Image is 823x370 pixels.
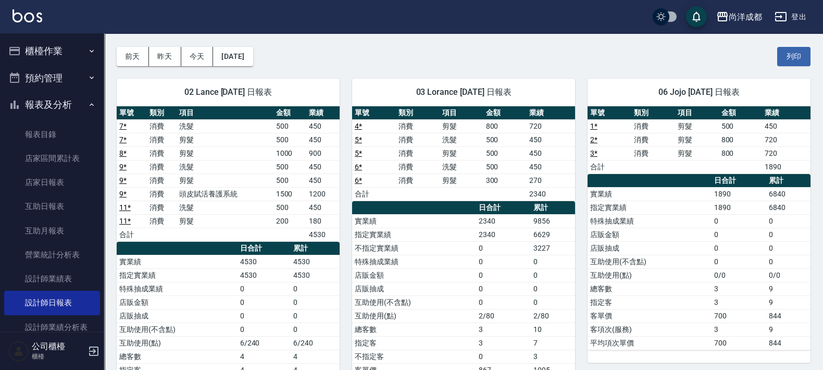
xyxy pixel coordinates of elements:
[4,291,100,315] a: 設計師日報表
[766,174,810,188] th: 累計
[306,106,340,120] th: 業績
[238,295,291,309] td: 0
[273,174,307,187] td: 500
[766,214,810,228] td: 0
[476,295,531,309] td: 0
[476,336,531,350] td: 3
[531,228,575,241] td: 6629
[588,228,712,241] td: 店販金額
[527,187,575,201] td: 2340
[117,268,238,282] td: 指定實業績
[4,38,100,65] button: 櫃檯作業
[766,241,810,255] td: 0
[365,87,563,97] span: 03 Lorance [DATE] 日報表
[712,174,766,188] th: 日合計
[273,106,307,120] th: 金額
[531,295,575,309] td: 0
[117,106,340,242] table: a dense table
[588,282,712,295] td: 總客數
[129,87,327,97] span: 02 Lance [DATE] 日報表
[440,119,483,133] td: 剪髮
[712,214,766,228] td: 0
[352,282,476,295] td: 店販抽成
[712,282,766,295] td: 3
[147,174,177,187] td: 消費
[396,133,440,146] td: 消費
[273,201,307,214] td: 500
[719,133,763,146] td: 800
[291,336,340,350] td: 6/240
[396,106,440,120] th: 類別
[712,255,766,268] td: 0
[306,133,340,146] td: 450
[117,336,238,350] td: 互助使用(點)
[588,255,712,268] td: 互助使用(不含點)
[306,146,340,160] td: 900
[147,187,177,201] td: 消費
[588,106,631,120] th: 單號
[675,146,719,160] td: 剪髮
[306,119,340,133] td: 450
[766,201,810,214] td: 6840
[147,133,177,146] td: 消費
[476,214,531,228] td: 2340
[13,9,42,22] img: Logo
[588,214,712,228] td: 特殊抽成業績
[483,133,527,146] td: 500
[483,160,527,174] td: 500
[4,194,100,218] a: 互助日報表
[306,214,340,228] td: 180
[352,268,476,282] td: 店販金額
[291,255,340,268] td: 4530
[531,214,575,228] td: 9856
[440,106,483,120] th: 項目
[306,187,340,201] td: 1200
[147,214,177,228] td: 消費
[4,267,100,291] a: 設計師業績表
[352,309,476,323] td: 互助使用(點)
[177,214,273,228] td: 剪髮
[588,268,712,282] td: 互助使用(點)
[766,336,810,350] td: 844
[32,341,85,352] h5: 公司櫃檯
[762,106,810,120] th: 業績
[675,119,719,133] td: 剪髮
[675,133,719,146] td: 剪髮
[440,174,483,187] td: 剪髮
[273,160,307,174] td: 500
[117,228,147,241] td: 合計
[600,87,798,97] span: 06 Jojo [DATE] 日報表
[238,350,291,363] td: 4
[147,146,177,160] td: 消費
[527,174,575,187] td: 270
[766,187,810,201] td: 6840
[766,323,810,336] td: 9
[770,7,810,27] button: 登出
[476,323,531,336] td: 3
[291,350,340,363] td: 4
[352,255,476,268] td: 特殊抽成業績
[177,160,273,174] td: 洗髮
[483,119,527,133] td: 800
[306,228,340,241] td: 4530
[588,106,810,174] table: a dense table
[766,268,810,282] td: 0/0
[712,295,766,309] td: 3
[352,323,476,336] td: 總客數
[352,336,476,350] td: 指定客
[177,119,273,133] td: 洗髮
[476,350,531,363] td: 0
[306,160,340,174] td: 450
[117,255,238,268] td: 實業績
[177,133,273,146] td: 剪髮
[352,106,575,201] table: a dense table
[766,282,810,295] td: 9
[483,174,527,187] td: 300
[588,295,712,309] td: 指定客
[531,268,575,282] td: 0
[238,255,291,268] td: 4530
[238,309,291,323] td: 0
[476,255,531,268] td: 0
[177,146,273,160] td: 剪髮
[440,146,483,160] td: 剪髮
